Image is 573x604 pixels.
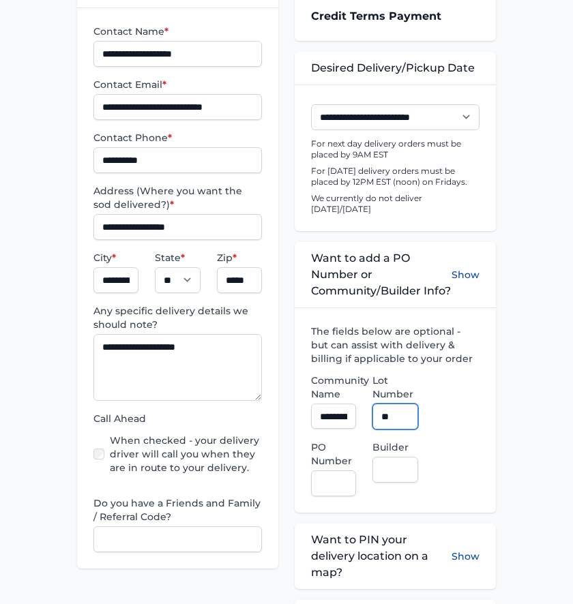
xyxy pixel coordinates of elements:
label: Builder [372,440,417,454]
label: When checked - your delivery driver will call you when they are in route to your delivery. [110,434,262,474]
label: Any specific delivery details we should note? [93,304,262,331]
span: Want to PIN your delivery location on a map? [311,532,452,581]
label: Call Ahead [93,412,262,425]
button: Show [452,250,480,299]
label: State [155,251,200,265]
label: The fields below are optional - but can assist with delivery & billing if applicable to your order [311,324,480,365]
label: Contact Name [93,25,262,38]
label: Address (Where you want the sod delivered?) [93,184,262,211]
label: Community Name [311,374,356,401]
label: Lot Number [372,374,417,401]
span: Want to add a PO Number or Community/Builder Info? [311,250,452,299]
label: PO Number [311,440,356,468]
label: Contact Phone [93,131,262,145]
p: We currently do not deliver [DATE]/[DATE] [311,193,480,215]
label: City [93,251,138,265]
p: For [DATE] delivery orders must be placed by 12PM EST (noon) on Fridays. [311,166,480,187]
label: Do you have a Friends and Family / Referral Code? [93,496,262,524]
label: Contact Email [93,78,262,91]
button: Show [452,532,480,581]
div: Desired Delivery/Pickup Date [295,52,496,85]
strong: Credit Terms Payment [311,10,441,22]
label: Zip [217,251,262,265]
p: For next day delivery orders must be placed by 9AM EST [311,138,480,160]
